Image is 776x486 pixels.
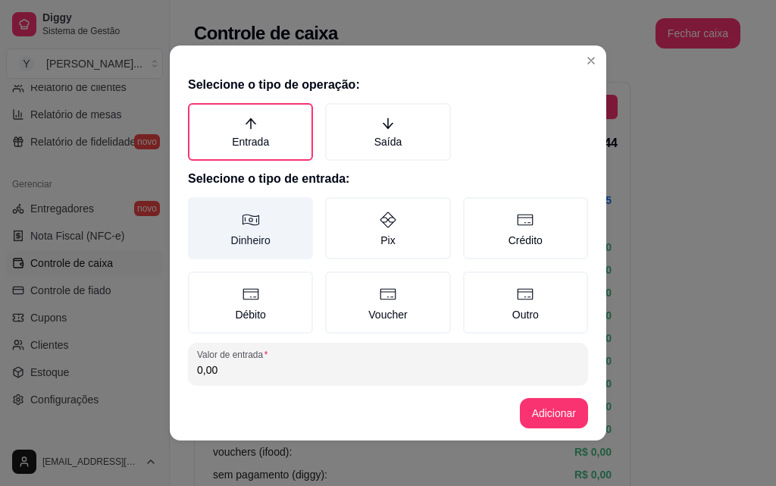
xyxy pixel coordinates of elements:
[188,197,313,259] label: Dinheiro
[325,271,450,334] label: Voucher
[188,271,313,334] label: Débito
[579,49,603,73] button: Close
[381,117,395,130] span: arrow-down
[325,197,450,259] label: Pix
[197,348,273,361] label: Valor de entrada
[244,117,258,130] span: arrow-up
[188,170,588,188] h2: Selecione o tipo de entrada:
[197,362,579,378] input: Valor de entrada
[188,103,313,161] label: Entrada
[463,271,588,334] label: Outro
[520,398,588,428] button: Adicionar
[325,103,450,161] label: Saída
[188,76,588,94] h2: Selecione o tipo de operação:
[463,197,588,259] label: Crédito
